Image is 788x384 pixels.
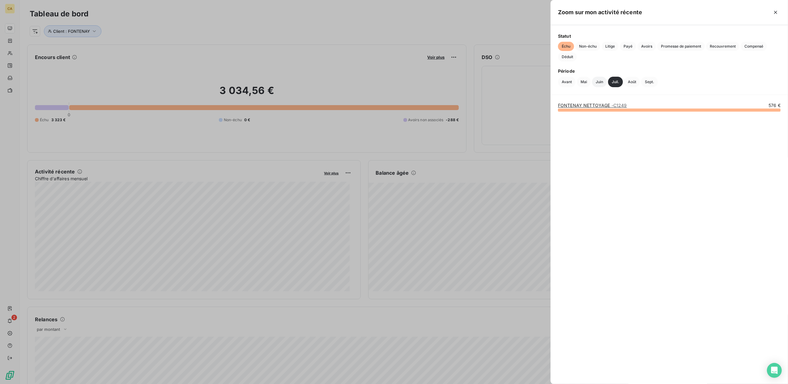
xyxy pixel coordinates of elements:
a: FONTENAY NETTOYAGE [558,103,627,108]
span: Période [558,68,781,74]
button: Mai [577,77,591,87]
button: Avoirs [637,42,656,51]
button: Non-échu [575,42,600,51]
span: Statut [558,33,781,39]
button: Litige [602,42,619,51]
button: Échu [558,42,574,51]
button: Recouvrement [706,42,739,51]
span: - C1249 [611,103,627,108]
button: Compensé [741,42,767,51]
button: Payé [620,42,636,51]
div: Open Intercom Messenger [767,363,782,378]
button: Avant [558,77,576,87]
button: Promesse de paiement [657,42,705,51]
span: 576 € [769,102,781,109]
button: Juil. [608,77,623,87]
button: Juin [592,77,607,87]
button: Déduit [558,52,577,62]
button: Sept. [641,77,658,87]
button: Août [624,77,640,87]
h5: Zoom sur mon activité récente [558,8,642,17]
